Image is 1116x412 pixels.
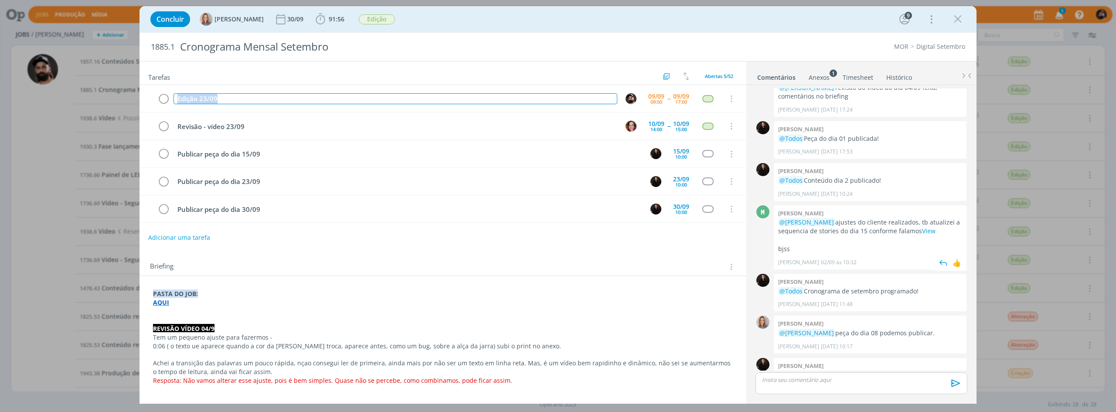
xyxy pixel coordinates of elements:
[886,69,912,82] a: Histórico
[683,72,689,80] img: arrow-down-up.svg
[148,230,211,245] button: Adicionar uma tarefa
[778,259,819,266] p: [PERSON_NAME]
[821,106,853,114] span: [DATE] 17:24
[153,376,512,385] span: Resposta: Não vamos alterar esse ajuste, pois é bem simples. Quase não se percebe, como combinamo...
[200,13,264,26] button: A[PERSON_NAME]
[830,69,837,77] sup: 1
[778,218,962,236] p: ajustes do cliente realizados, tb atualizei a sequencia de stories do dia 15 conforme falamos
[151,42,175,52] span: 1885.1
[778,167,823,175] b: [PERSON_NAME]
[148,71,170,82] span: Tarefas
[821,343,853,351] span: [DATE] 10:17
[756,358,769,371] img: S
[624,92,637,105] button: B
[673,121,689,127] div: 10/09
[778,148,819,156] p: [PERSON_NAME]
[905,12,912,19] div: 9
[778,190,819,198] p: [PERSON_NAME]
[779,287,803,295] span: @Todos
[153,298,169,306] a: AQUI
[153,394,292,402] strong: _____________________________________________________
[359,14,395,24] span: Edição
[842,69,874,82] a: Timesheet
[650,99,662,104] div: 09:00
[809,73,830,82] div: Anexos
[174,176,642,187] div: Publicar peça do dia 23/09
[648,121,664,127] div: 10/09
[650,127,662,132] div: 14:00
[673,93,689,99] div: 09/09
[649,175,662,188] button: S
[174,93,617,104] div: Edição 23/09
[673,148,689,154] div: 15/09
[673,204,689,210] div: 30/09
[673,176,689,182] div: 23/09
[778,176,962,185] p: Conteúdo dia 2 publicado!
[177,36,622,58] div: Cronograma Mensal Setembro
[153,333,733,342] p: Tem um pequeno ajuste para fazermos -
[624,119,637,133] button: B
[778,320,823,327] b: [PERSON_NAME]
[778,329,962,337] p: peça do dia 08 podemos publicar.
[779,329,834,337] span: @[PERSON_NAME]
[898,12,912,26] button: 9
[778,343,819,351] p: [PERSON_NAME]
[153,342,733,351] p: 0:06 ( o texto ue aparece quando a cor da [PERSON_NAME] troca, aparece antes, como um bug, sobre ...
[779,83,834,92] span: @[PERSON_NAME]
[287,16,305,22] div: 30/09
[778,83,962,101] p: revisão do vídeo do dia 04/09 feita, comentários no briefing
[705,73,733,79] span: Abertas 5/52
[937,256,950,269] img: answer.svg
[778,125,823,133] b: [PERSON_NAME]
[153,359,733,376] p: Achei a transição das palavras um pouco rápida, nçao consegui ler de primeira, ainda mais por não...
[756,121,769,134] img: S
[174,121,617,132] div: Revisão - vídeo 23/09
[329,15,344,23] span: 91:56
[778,287,962,296] p: Cronograma de setembro programado!
[200,13,213,26] img: A
[821,190,853,198] span: [DATE] 10:24
[922,227,936,235] a: View
[675,182,687,187] div: 10:00
[778,362,823,370] b: [PERSON_NAME]
[757,69,796,82] a: Comentários
[649,202,662,215] button: S
[778,209,823,217] b: [PERSON_NAME]
[778,134,962,143] p: Peça do dia 01 publicada!
[779,218,834,226] span: @[PERSON_NAME]
[675,210,687,215] div: 10:00
[778,245,962,253] p: bjss
[648,93,664,99] div: 09/09
[778,300,819,308] p: [PERSON_NAME]
[778,106,819,114] p: [PERSON_NAME]
[157,16,184,23] span: Concluir
[667,123,670,129] span: --
[675,127,687,132] div: 15:00
[779,134,803,143] span: @Todos
[916,42,965,51] a: Digital Setembro
[358,14,395,25] button: Edição
[650,204,661,215] img: S
[174,204,642,215] div: Publicar peça do dia 30/09
[139,6,976,404] div: dialog
[649,147,662,160] button: S
[756,205,769,218] div: M
[153,289,198,298] strong: PASTA DO JOB:
[675,99,687,104] div: 17:00
[756,274,769,287] img: S
[667,95,670,102] span: --
[626,121,636,132] img: B
[650,148,661,159] img: S
[756,316,769,329] img: A
[821,259,857,266] span: 02/09 às 10:32
[153,324,214,333] strong: REVISÃO VÍDEO 04/9
[313,12,347,26] button: 91:56
[150,11,190,27] button: Concluir
[821,300,853,308] span: [DATE] 11:48
[650,176,661,187] img: S
[675,154,687,159] div: 10:00
[953,258,961,268] div: 👍
[626,93,636,104] img: B
[779,176,803,184] span: @Todos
